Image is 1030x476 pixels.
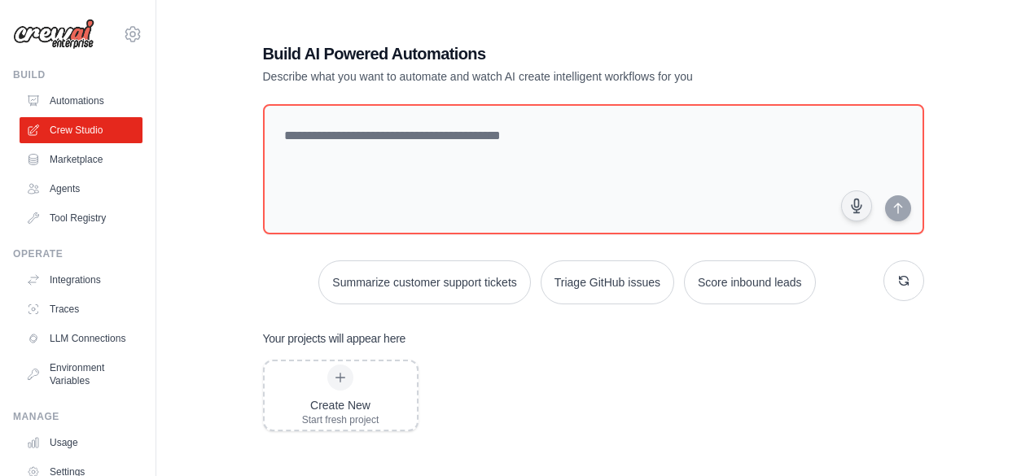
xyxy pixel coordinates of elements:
button: Get new suggestions [883,260,924,301]
h1: Build AI Powered Automations [263,42,810,65]
div: Build [13,68,142,81]
div: Operate [13,247,142,260]
a: Marketplace [20,146,142,172]
div: Start fresh project [302,413,379,426]
a: Tool Registry [20,205,142,231]
a: Crew Studio [20,117,142,143]
button: Triage GitHub issues [541,260,674,304]
h3: Your projects will appear here [263,330,406,347]
a: Usage [20,430,142,456]
div: Create New [302,397,379,413]
button: Click to speak your automation idea [841,190,872,221]
button: Summarize customer support tickets [318,260,530,304]
a: LLM Connections [20,325,142,352]
a: Automations [20,88,142,114]
button: Score inbound leads [684,260,816,304]
div: Manage [13,410,142,423]
img: Logo [13,19,94,50]
a: Traces [20,296,142,322]
p: Describe what you want to automate and watch AI create intelligent workflows for you [263,68,810,85]
a: Integrations [20,267,142,293]
a: Environment Variables [20,355,142,394]
a: Agents [20,176,142,202]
